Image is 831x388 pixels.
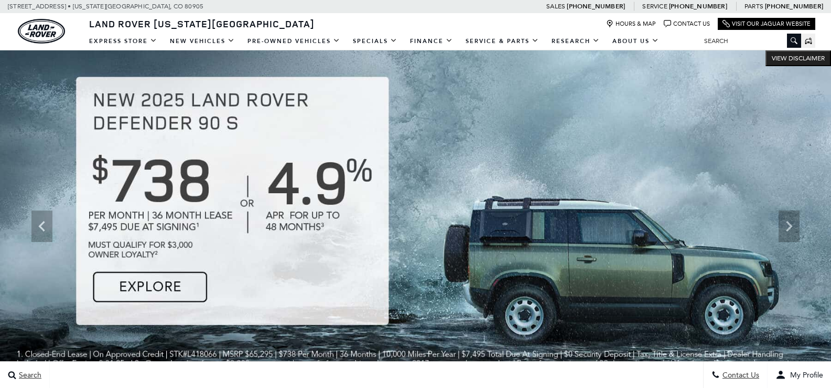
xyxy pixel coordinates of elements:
[459,32,545,50] a: Service & Parts
[606,32,665,50] a: About Us
[768,362,831,388] button: user-profile-menu
[786,371,823,380] span: My Profile
[347,32,404,50] a: Specials
[546,3,565,10] span: Sales
[8,3,203,10] a: [STREET_ADDRESS] • [US_STATE][GEOGRAPHIC_DATA], CO 80905
[664,20,710,28] a: Contact Us
[722,20,811,28] a: Visit Our Jaguar Website
[765,2,823,11] a: [PHONE_NUMBER]
[720,371,759,380] span: Contact Us
[83,17,321,30] a: Land Rover [US_STATE][GEOGRAPHIC_DATA]
[16,371,41,380] span: Search
[89,17,315,30] span: Land Rover [US_STATE][GEOGRAPHIC_DATA]
[18,19,65,44] img: Land Rover
[696,35,801,47] input: Search
[241,32,347,50] a: Pre-Owned Vehicles
[404,32,459,50] a: Finance
[164,32,241,50] a: New Vehicles
[545,32,606,50] a: Research
[669,2,727,11] a: [PHONE_NUMBER]
[642,3,667,10] span: Service
[83,32,665,50] nav: Main Navigation
[83,32,164,50] a: EXPRESS STORE
[772,54,825,62] span: VIEW DISCLAIMER
[567,2,625,11] a: [PHONE_NUMBER]
[744,3,763,10] span: Parts
[606,20,656,28] a: Hours & Map
[765,50,831,66] button: VIEW DISCLAIMER
[18,19,65,44] a: land-rover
